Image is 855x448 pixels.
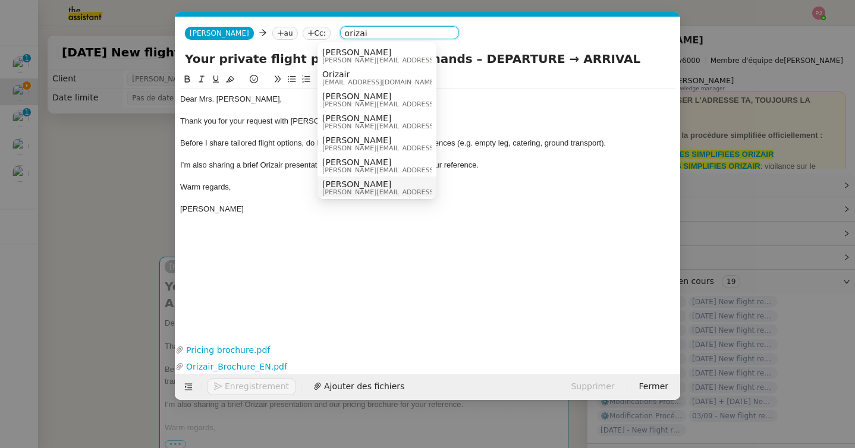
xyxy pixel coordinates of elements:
[318,132,436,154] nz-option-item: Josephine Kelly
[180,204,244,213] span: [PERSON_NAME]
[322,145,491,152] span: [PERSON_NAME][EMAIL_ADDRESS][DOMAIN_NAME]
[322,92,491,101] span: [PERSON_NAME]
[324,380,404,393] span: Ajouter des fichiers
[322,101,491,108] span: [PERSON_NAME][EMAIL_ADDRESS][DOMAIN_NAME]
[180,138,606,147] span: Before I share tailored flight options, do let me know if you have any preferences (e.g. empty le...
[564,378,621,395] button: Supprimer
[322,157,491,167] span: [PERSON_NAME]
[272,27,298,40] nz-tag: au
[180,160,479,169] span: I’m also sharing a brief Orizair presentation and our pricing brochure for your reference.
[184,360,654,374] a: Orizair_Brochure_EN.pdf
[639,380,668,393] span: Fermer
[318,111,436,132] nz-option-item: Josephine Kelly
[184,343,654,357] a: Pricing brochure.pdf
[322,70,436,79] span: Orizair
[322,123,491,130] span: [PERSON_NAME][EMAIL_ADDRESS][DOMAIN_NAME]
[322,57,491,64] span: [PERSON_NAME][EMAIL_ADDRESS][DOMAIN_NAME]
[322,189,491,195] span: [PERSON_NAME][EMAIL_ADDRESS][DOMAIN_NAME]
[318,176,436,198] nz-option-item: Louis Frei
[318,89,436,111] nz-option-item: Josefin Kelly
[318,45,436,67] nz-option-item: Maria-Daniele Killy
[318,154,436,176] nz-option-item: Josephine
[185,50,671,68] input: Subject
[318,67,436,89] nz-option-item: Orizair
[306,378,411,395] button: Ajouter des fichiers
[322,113,491,123] span: [PERSON_NAME]
[180,94,675,105] div: Dear Mrs. [PERSON_NAME],
[180,182,231,191] span: Warm regards,
[322,135,491,145] span: [PERSON_NAME]
[180,116,356,125] span: Thank you for your request with [PERSON_NAME].
[322,79,436,86] span: [EMAIL_ADDRESS][DOMAIN_NAME]
[322,48,491,57] span: [PERSON_NAME]
[632,378,675,395] button: Fermer
[322,167,491,173] span: [PERSON_NAME][EMAIL_ADDRESS][DOMAIN_NAME]
[190,29,249,37] span: [PERSON_NAME]
[207,378,296,395] button: Enregistrement
[322,179,491,189] span: [PERSON_NAME]
[303,27,331,40] nz-tag: Cc:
